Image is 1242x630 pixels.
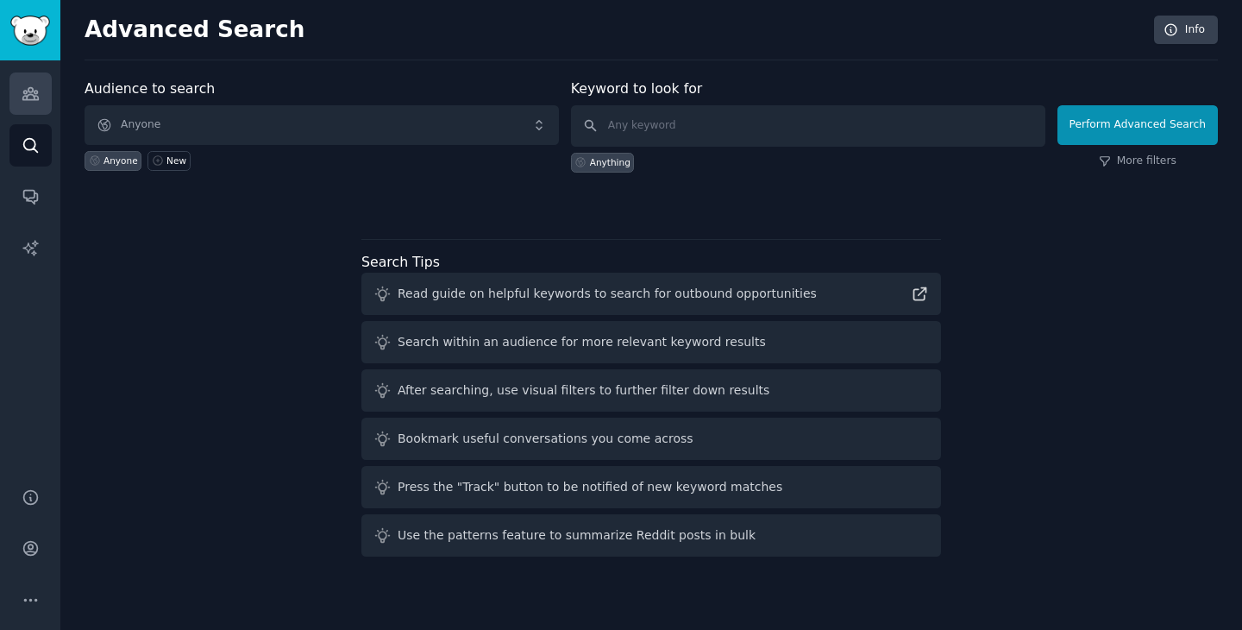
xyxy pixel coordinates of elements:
[85,80,215,97] label: Audience to search
[1154,16,1218,45] a: Info
[398,526,756,545] div: Use the patterns feature to summarize Reddit posts in bulk
[571,105,1045,147] input: Any keyword
[398,285,817,303] div: Read guide on helpful keywords to search for outbound opportunities
[398,333,766,351] div: Search within an audience for more relevant keyword results
[590,156,630,168] div: Anything
[85,105,559,145] button: Anyone
[10,16,50,46] img: GummySearch logo
[398,478,782,496] div: Press the "Track" button to be notified of new keyword matches
[166,154,186,167] div: New
[85,16,1145,44] h2: Advanced Search
[103,154,138,167] div: Anyone
[398,430,693,448] div: Bookmark useful conversations you come across
[1099,154,1176,169] a: More filters
[147,151,190,171] a: New
[1057,105,1218,145] button: Perform Advanced Search
[571,80,703,97] label: Keyword to look for
[361,254,440,270] label: Search Tips
[398,381,769,400] div: After searching, use visual filters to further filter down results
